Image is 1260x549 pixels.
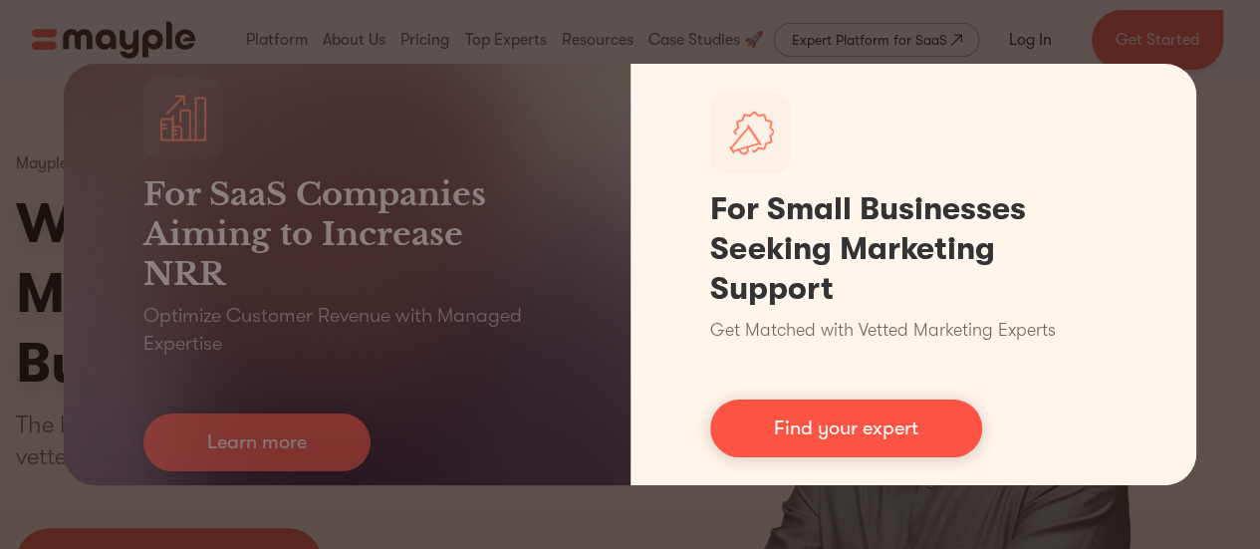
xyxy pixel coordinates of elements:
h3: For SaaS Companies Aiming to Increase NRR [143,174,551,294]
p: Get Matched with Vetted Marketing Experts [710,317,1056,344]
a: Find your expert [710,400,982,457]
h1: For Small Businesses Seeking Marketing Support [710,189,1118,309]
a: Learn more [143,413,371,471]
p: Optimize Customer Revenue with Managed Expertise [143,302,551,358]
